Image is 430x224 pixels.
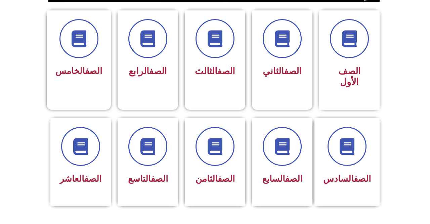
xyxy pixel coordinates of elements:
span: السابع [262,174,302,184]
a: الصف [85,66,102,76]
a: الصف [217,66,235,77]
a: الصف [285,174,302,184]
span: الثامن [196,174,235,184]
span: الثاني [263,66,302,77]
span: الصف الأول [338,66,361,87]
a: الصف [354,174,371,184]
a: الصف [84,174,101,184]
span: السادس [323,174,371,184]
a: الصف [151,174,168,184]
a: الصف [218,174,235,184]
span: التاسع [128,174,168,184]
span: الثالث [195,66,235,77]
a: الصف [149,66,167,77]
a: الصف [284,66,302,77]
span: الرابع [129,66,167,77]
span: الخامس [55,66,102,76]
span: العاشر [60,174,101,184]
